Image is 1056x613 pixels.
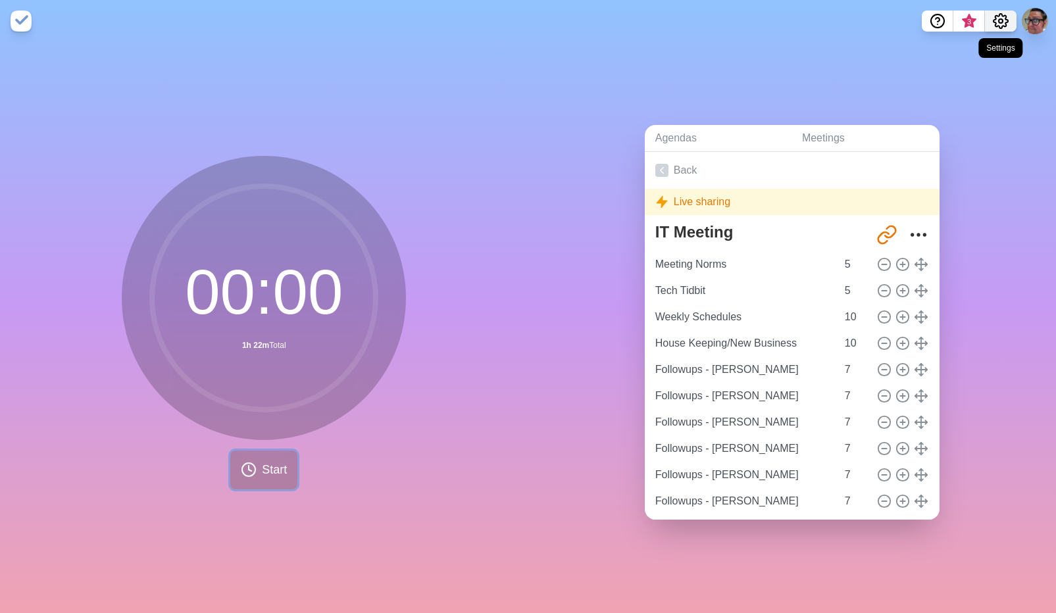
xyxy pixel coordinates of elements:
input: Mins [840,514,871,541]
a: Meetings [792,125,940,152]
input: Name [650,409,837,435]
button: What’s new [953,11,985,32]
a: Back [645,152,940,189]
span: Start [262,461,287,479]
input: Name [650,304,837,330]
button: Start [230,451,297,489]
input: Mins [840,304,871,330]
a: Agendas [645,125,792,152]
input: Name [650,356,837,383]
button: More [905,222,932,248]
input: Mins [840,488,871,514]
span: 3 [964,16,974,27]
input: Name [650,251,837,278]
button: Help [922,11,953,32]
input: Name [650,435,837,462]
input: Name [650,383,837,409]
input: Mins [840,330,871,356]
input: Name [650,462,837,488]
img: timeblocks logo [11,11,32,32]
input: Mins [840,435,871,462]
input: Mins [840,409,871,435]
input: Mins [840,251,871,278]
input: Mins [840,356,871,383]
input: Name [650,514,837,541]
input: Mins [840,462,871,488]
input: Name [650,488,837,514]
input: Name [650,330,837,356]
input: Mins [840,383,871,409]
input: Name [650,278,837,304]
button: Settings [985,11,1017,32]
div: Live sharing [645,189,940,215]
input: Mins [840,278,871,304]
button: Share link [874,222,900,248]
